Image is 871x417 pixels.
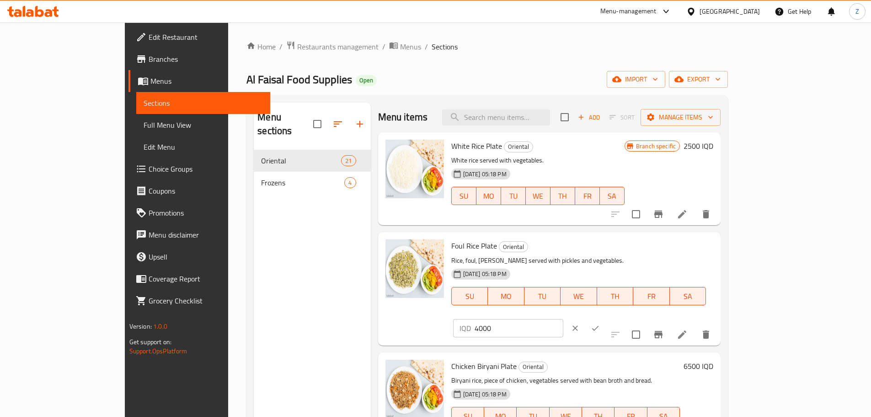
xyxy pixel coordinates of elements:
span: Open [356,76,377,84]
nav: Menu sections [254,146,370,197]
span: SU [455,190,473,203]
input: search [442,109,550,125]
a: Menus [128,70,270,92]
span: TU [528,290,557,303]
h6: 6500 IQD [684,360,713,373]
div: Open [356,75,377,86]
p: Biryani rice, piece of chicken, vegetables served with bean broth and bread. [451,375,680,386]
button: FR [633,287,670,305]
a: Grocery Checklist [128,290,270,312]
span: Frozens [261,177,344,188]
button: TH [550,187,575,205]
div: [GEOGRAPHIC_DATA] [700,6,760,16]
span: Chicken Biryani Plate [451,359,517,373]
span: 4 [345,179,355,187]
a: Menus [389,41,421,53]
span: Menus [150,76,263,87]
span: Edit Menu [144,141,263,152]
a: Edit Restaurant [128,26,270,48]
span: SU [455,290,484,303]
span: Manage items [648,112,713,123]
div: Oriental21 [254,150,370,172]
span: Grocery Checklist [149,295,263,306]
span: Get support on: [129,336,171,348]
span: 21 [342,157,355,165]
span: WE [529,190,547,203]
span: Add item [574,110,604,125]
span: TH [554,190,572,203]
span: Foul Rice Plate [451,239,497,253]
button: ok [585,318,605,338]
button: MO [476,187,501,205]
a: Menu disclaimer [128,224,270,246]
span: Al Faisal Food Supplies [246,69,352,90]
span: Restaurants management [297,41,379,52]
a: Coverage Report [128,268,270,290]
span: [DATE] 05:18 PM [460,390,510,399]
p: IQD [460,323,471,334]
span: [DATE] 05:18 PM [460,170,510,179]
span: Select all sections [308,114,327,134]
a: Sections [136,92,270,114]
span: Promotions [149,207,263,218]
a: Edit menu item [677,329,688,340]
a: Restaurants management [286,41,379,53]
button: SA [670,287,706,305]
span: Oriental [504,141,533,152]
button: TH [597,287,634,305]
span: 1.0.0 [153,320,167,332]
span: export [676,74,721,85]
span: Select to update [626,325,646,344]
button: TU [524,287,561,305]
span: [DATE] 05:18 PM [460,270,510,278]
span: TU [505,190,522,203]
p: Rice, foul, [PERSON_NAME] served with pickles and vegetables. [451,255,706,266]
a: Edit menu item [677,209,688,220]
a: Promotions [128,202,270,224]
button: SU [451,287,488,305]
span: FR [579,190,596,203]
div: Frozens4 [254,172,370,194]
span: Select section first [604,110,641,125]
li: / [382,41,385,52]
li: / [279,41,283,52]
span: Choice Groups [149,163,263,174]
span: import [614,74,658,85]
a: Choice Groups [128,158,270,180]
a: Full Menu View [136,114,270,136]
img: Foul Rice Plate [385,239,444,298]
a: Coupons [128,180,270,202]
span: Edit Restaurant [149,32,263,43]
a: Upsell [128,246,270,268]
span: Add [577,112,601,123]
p: White rice served with vegetables. [451,155,625,166]
button: SU [451,187,476,205]
div: items [341,155,356,166]
span: Sections [432,41,458,52]
span: Oriental [519,362,547,372]
span: WE [564,290,593,303]
input: Please enter price [475,319,563,337]
span: Menus [400,41,421,52]
button: WE [561,287,597,305]
button: WE [526,187,550,205]
span: Sort sections [327,113,349,135]
div: Oriental [504,141,533,152]
span: Select section [555,108,574,127]
span: Z [855,6,859,16]
button: SA [600,187,625,205]
button: MO [488,287,524,305]
button: import [607,71,665,88]
span: Coupons [149,185,263,196]
img: White Rice Plate [385,140,444,198]
span: MO [480,190,497,203]
button: Manage items [641,109,721,126]
li: / [425,41,428,52]
span: Oriental [261,155,341,166]
a: Support.OpsPlatform [129,345,187,357]
button: export [669,71,728,88]
span: Upsell [149,251,263,262]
